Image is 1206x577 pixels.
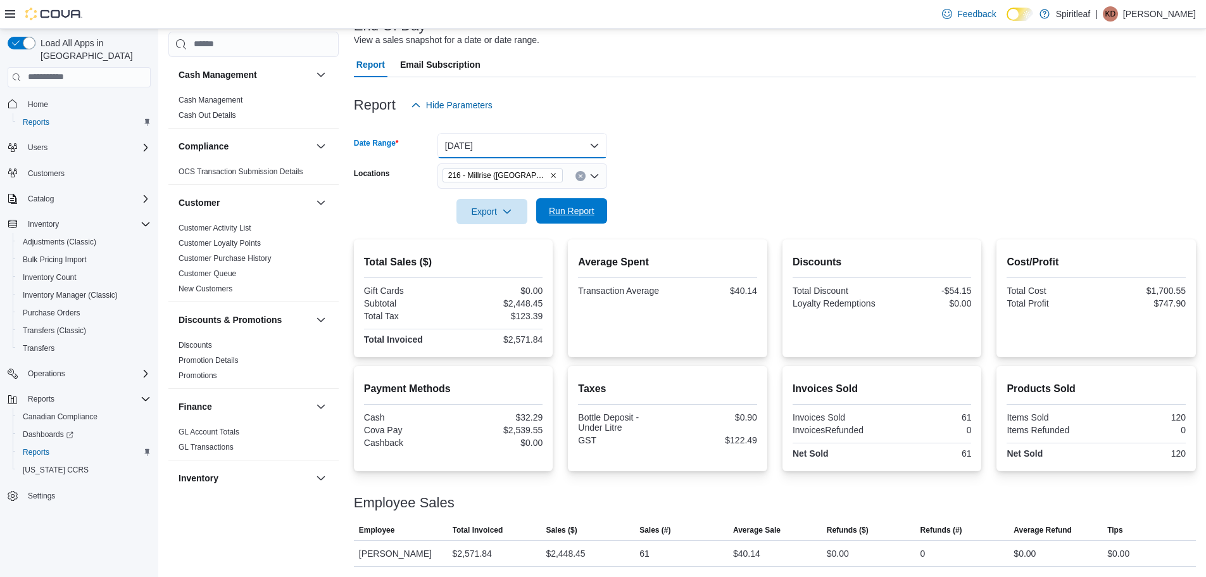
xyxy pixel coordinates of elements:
div: $32.29 [456,412,543,422]
button: Discounts & Promotions [313,312,329,327]
button: Hide Parameters [406,92,498,118]
a: Dashboards [13,426,156,443]
span: Cash Management [179,95,242,105]
button: [DATE] [437,133,607,158]
span: KD [1105,6,1116,22]
span: Promotions [179,371,217,381]
a: Reports [18,445,54,460]
a: Feedback [937,1,1001,27]
button: Inventory Count [13,269,156,286]
a: Canadian Compliance [18,409,103,424]
div: 61 [884,412,971,422]
button: Inventory Manager (Classic) [13,286,156,304]
span: Operations [23,366,151,381]
button: Run Report [536,198,607,224]
button: Cash Management [179,68,311,81]
span: Purchase Orders [23,308,80,318]
span: Reports [23,391,151,407]
button: Compliance [313,139,329,154]
div: $0.00 [1014,546,1036,561]
button: Reports [23,391,60,407]
div: $0.00 [456,438,543,448]
a: Customer Loyalty Points [179,239,261,248]
span: Settings [23,488,151,504]
h2: Payment Methods [364,381,543,396]
div: Kelsey D [1103,6,1118,22]
button: Reports [13,443,156,461]
div: Cova Pay [364,425,451,435]
button: Reports [3,390,156,408]
a: Promotions [179,371,217,380]
h2: Average Spent [578,255,757,270]
a: [US_STATE] CCRS [18,462,94,478]
div: $747.90 [1099,298,1186,308]
span: Customer Queue [179,269,236,279]
span: Refunds (#) [920,525,962,535]
strong: Net Sold [793,448,829,459]
span: Bulk Pricing Import [23,255,87,265]
span: Adjustments (Classic) [18,234,151,250]
span: Sales (#) [639,525,670,535]
button: Catalog [3,190,156,208]
button: Inventory [179,472,311,485]
span: Cash Out Details [179,110,236,120]
a: Promotion Details [179,356,239,365]
a: Cash Management [179,96,242,105]
a: Transfers [18,341,60,356]
div: Total Profit [1007,298,1093,308]
div: $2,571.84 [456,334,543,345]
h3: Report [354,98,396,113]
span: Transfers [18,341,151,356]
a: GL Account Totals [179,428,239,436]
a: OCS Transaction Submission Details [179,167,303,176]
div: Transaction Average [578,286,665,296]
a: Customer Queue [179,269,236,278]
span: Users [28,143,47,153]
span: Home [23,96,151,112]
div: $2,539.55 [456,425,543,435]
div: Gift Cards [364,286,451,296]
a: GL Transactions [179,443,234,452]
button: Catalog [23,191,59,206]
span: Dark Mode [1007,21,1007,22]
div: 120 [1099,448,1186,459]
div: GST [578,435,665,445]
div: $2,448.45 [456,298,543,308]
div: 61 [639,546,650,561]
div: Invoices Sold [793,412,879,422]
span: Canadian Compliance [18,409,151,424]
button: Customer [313,195,329,210]
div: $1,700.55 [1099,286,1186,296]
div: $0.90 [670,412,757,422]
span: Employee [359,525,395,535]
div: View a sales snapshot for a date or date range. [354,34,539,47]
button: Inventory [3,215,156,233]
div: $2,448.45 [546,546,585,561]
div: Items Refunded [1007,425,1093,435]
span: Reports [18,445,151,460]
div: Customer [168,220,339,301]
span: Inventory Manager (Classic) [23,290,118,300]
button: Customers [3,164,156,182]
div: $122.49 [670,435,757,445]
span: Inventory [28,219,59,229]
a: Transfers (Classic) [18,323,91,338]
button: Canadian Compliance [13,408,156,426]
div: 0 [1099,425,1186,435]
div: InvoicesRefunded [793,425,879,435]
button: Cash Management [313,67,329,82]
button: Clear input [575,171,586,181]
button: Transfers (Classic) [13,322,156,339]
h2: Invoices Sold [793,381,972,396]
span: Refunds ($) [827,525,869,535]
span: Inventory [23,217,151,232]
div: Total Cost [1007,286,1093,296]
span: Inventory Manager (Classic) [18,288,151,303]
div: Loyalty Redemptions [793,298,879,308]
span: Average Refund [1014,525,1072,535]
div: Finance [168,424,339,460]
button: Transfers [13,339,156,357]
span: Report [356,52,385,77]
span: Catalog [28,194,54,204]
span: Dashboards [18,427,151,442]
